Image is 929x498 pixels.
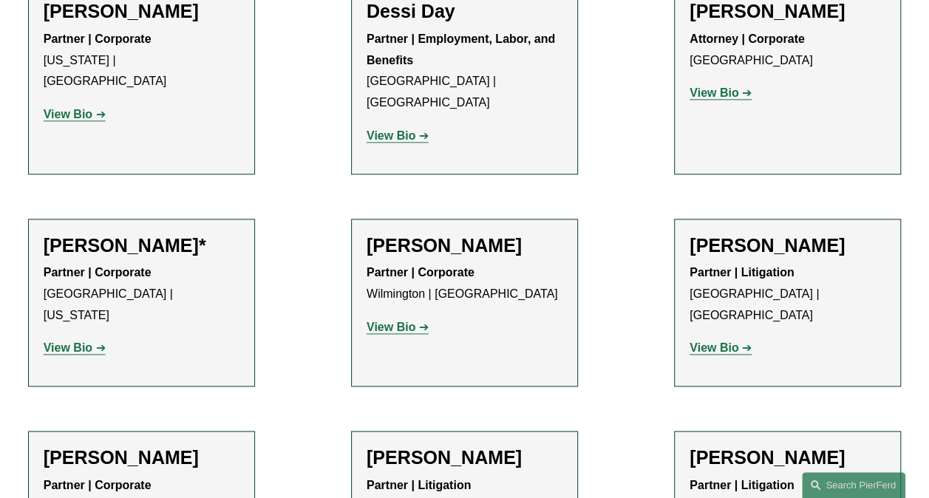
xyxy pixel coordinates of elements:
a: View Bio [690,341,752,354]
strong: Partner | Corporate [44,266,152,279]
a: View Bio [690,86,752,99]
h2: [PERSON_NAME] [367,234,562,256]
strong: View Bio [367,129,415,142]
strong: Partner | Litigation [367,479,471,491]
p: [US_STATE] | [GEOGRAPHIC_DATA] [44,29,239,92]
p: [GEOGRAPHIC_DATA] | [US_STATE] [44,262,239,326]
a: View Bio [367,321,429,333]
a: View Bio [44,108,106,120]
a: View Bio [367,129,429,142]
a: Search this site [802,472,905,498]
p: [GEOGRAPHIC_DATA] [690,29,885,72]
strong: Partner | Corporate [367,266,474,279]
strong: Partner | Corporate [44,479,152,491]
a: View Bio [44,341,106,354]
strong: View Bio [690,86,738,99]
h2: [PERSON_NAME] [367,446,562,468]
strong: Partner | Corporate [44,33,152,45]
strong: View Bio [367,321,415,333]
strong: View Bio [44,108,92,120]
strong: Partner | Litigation [690,479,794,491]
h2: [PERSON_NAME] [44,446,239,468]
p: [GEOGRAPHIC_DATA] | [GEOGRAPHIC_DATA] [690,262,885,326]
strong: Attorney | Corporate [690,33,805,45]
p: [GEOGRAPHIC_DATA] | [GEOGRAPHIC_DATA] [367,29,562,114]
strong: View Bio [690,341,738,354]
strong: Partner | Employment, Labor, and Benefits [367,33,559,66]
strong: View Bio [44,341,92,354]
h2: [PERSON_NAME] [690,446,885,468]
strong: Partner | Litigation [690,266,794,279]
h2: [PERSON_NAME] [690,234,885,256]
h2: [PERSON_NAME]* [44,234,239,256]
p: Wilmington | [GEOGRAPHIC_DATA] [367,262,562,305]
